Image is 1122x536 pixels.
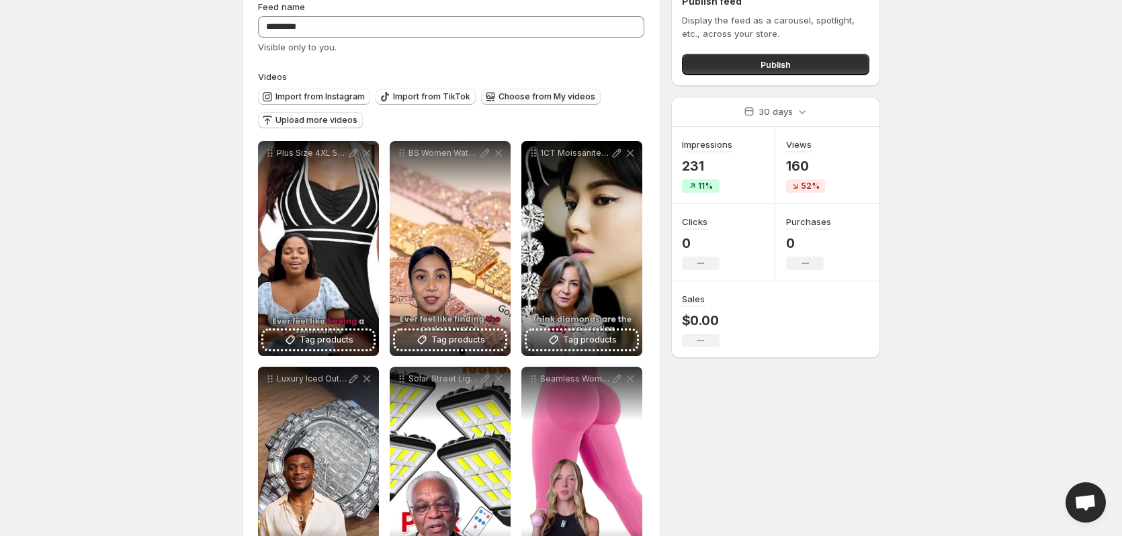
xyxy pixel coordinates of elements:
[540,373,610,384] p: Seamless Women Solid Waist Yoga Pants
[258,42,337,52] span: Visible only to you.
[277,148,347,159] p: Plus Size 4XL 5XL Womens Summer Swimsuits Two Pieces Swimwear [DEMOGRAPHIC_DATA] Bikini Sets Bath...
[786,158,825,174] p: 160
[376,89,476,105] button: Import from TikTok
[527,330,637,349] button: Tag products
[275,91,365,102] span: Import from Instagram
[563,333,617,347] span: Tag products
[759,105,793,118] p: 30 days
[258,71,287,82] span: Videos
[481,89,601,105] button: Choose from My videos
[258,112,363,128] button: Upload more videos
[258,89,370,105] button: Import from Instagram
[277,373,347,384] p: Luxury Iced Out Watch For Men Hip Hop Diamond Silver Quartz
[682,215,707,228] h3: Clicks
[682,292,705,306] h3: Sales
[521,141,642,356] div: 1CT Moissanite Long Drop EarringsTag products
[682,138,732,151] h3: Impressions
[258,1,305,12] span: Feed name
[682,158,732,174] p: 231
[682,312,720,328] p: $0.00
[682,13,869,40] p: Display the feed as a carousel, spotlight, etc., across your store.
[1066,482,1106,523] div: Open chat
[786,215,831,228] h3: Purchases
[540,148,610,159] p: 1CT Moissanite Long Drop Earrings
[682,235,720,251] p: 0
[300,333,353,347] span: Tag products
[395,330,505,349] button: Tag products
[258,141,379,356] div: Plus Size 4XL 5XL Womens Summer Swimsuits Two Pieces Swimwear [DEMOGRAPHIC_DATA] Bikini Sets Bath...
[682,54,869,75] button: Publish
[786,235,831,251] p: 0
[499,91,595,102] span: Choose from My videos
[431,333,485,347] span: Tag products
[786,138,812,151] h3: Views
[408,373,478,384] p: Solar Street Lights Outdoor 4500W Solar Lamp With 3 Light Mode Waterproof PIR Motion Sensor
[390,141,511,356] div: BS Women Watch Famous Luxury Diamond Wrist Watches BS Women Watch Famous Luxury Diamond Wrist Wat...
[263,330,374,349] button: Tag products
[761,58,791,71] span: Publish
[393,91,470,102] span: Import from TikTok
[801,181,820,191] span: 52%
[408,148,478,159] p: BS Women Watch Famous Luxury Diamond Wrist Watches BS Women Watch Famous Luxury Diamond Wrist Wat...
[698,181,713,191] span: 11%
[275,115,357,126] span: Upload more videos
